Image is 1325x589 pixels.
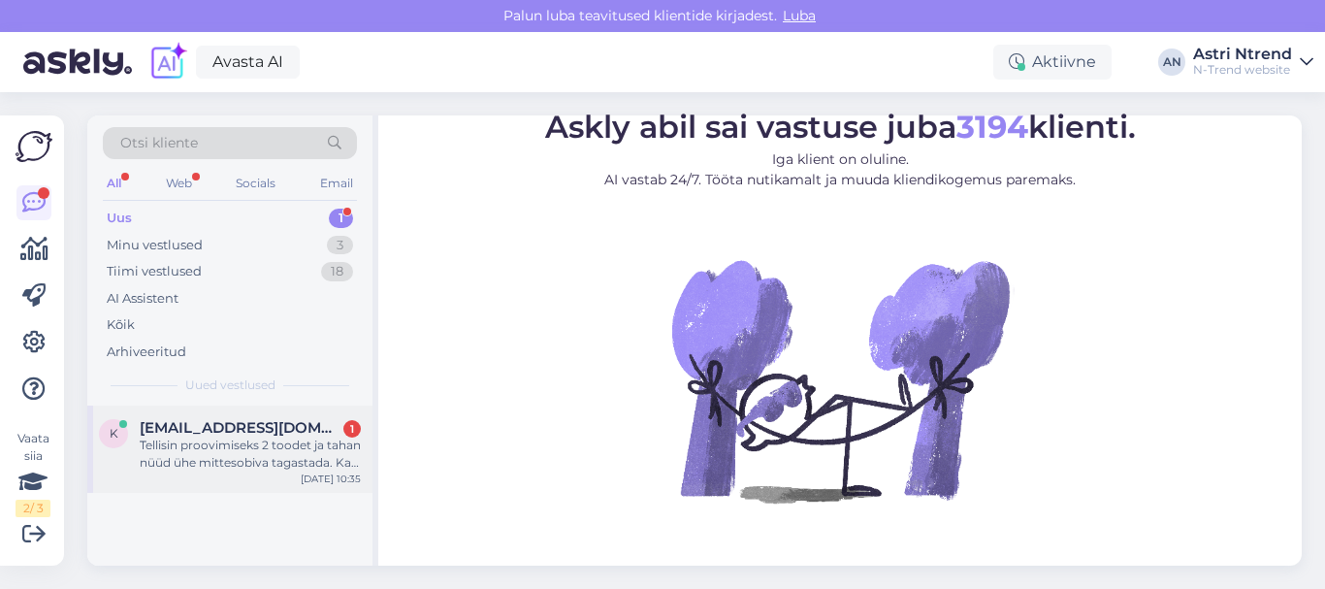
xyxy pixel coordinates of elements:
div: Tiimi vestlused [107,262,202,281]
img: No Chat active [665,206,1015,555]
span: k [110,426,118,441]
a: Astri NtrendN-Trend website [1193,47,1313,78]
img: explore-ai [147,42,188,82]
span: Askly abil sai vastuse juba klienti. [545,108,1136,146]
div: Socials [232,171,279,196]
div: All [103,171,125,196]
span: Luba [777,7,822,24]
div: Email [316,171,357,196]
span: kuldsirli@gmail.com [140,419,341,437]
div: Vaata siia [16,430,50,517]
div: 18 [321,262,353,281]
div: Minu vestlused [107,236,203,255]
div: 2 / 3 [16,500,50,517]
p: Iga klient on oluline. AI vastab 24/7. Tööta nutikamalt ja muuda kliendikogemus paremaks. [545,149,1136,190]
div: 1 [329,209,353,228]
div: Tellisin proovimiseks 2 toodet ja tahan nüüd ühe mittesobiva tagastada. Kas saan tagastada sama s... [140,437,361,472]
div: [DATE] 10:35 [301,472,361,486]
div: Uus [107,209,132,228]
a: Avasta AI [196,46,300,79]
div: Aktiivne [993,45,1112,80]
img: Askly Logo [16,131,52,162]
div: Kõik [107,315,135,335]
div: AN [1158,49,1185,76]
div: AI Assistent [107,289,178,309]
div: Arhiveeritud [107,343,186,362]
span: Otsi kliente [120,133,198,153]
div: Web [162,171,196,196]
b: 3194 [956,108,1028,146]
div: 1 [343,420,361,438]
div: N-Trend website [1193,62,1292,78]
span: Uued vestlused [185,376,275,394]
div: Astri Ntrend [1193,47,1292,62]
div: 3 [327,236,353,255]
